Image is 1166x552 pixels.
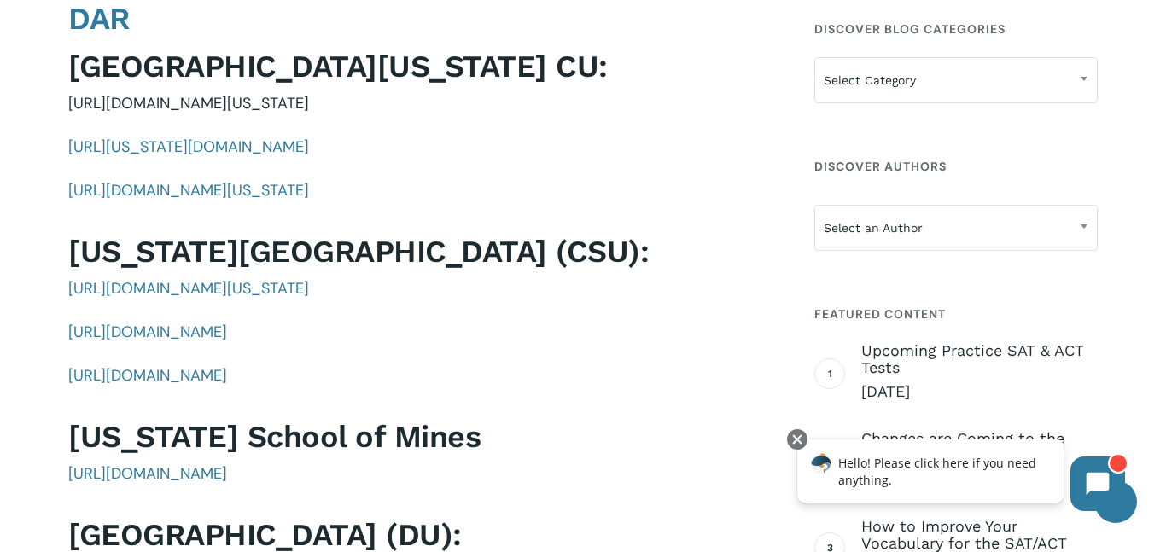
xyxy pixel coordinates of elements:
[779,426,1142,528] iframe: Chatbot
[68,365,227,386] a: [URL][DOMAIN_NAME]
[814,151,1098,182] h4: Discover Authors
[814,57,1098,103] span: Select Category
[861,342,1098,402] a: Upcoming Practice SAT & ACT Tests [DATE]
[861,381,1098,402] span: [DATE]
[861,342,1098,376] span: Upcoming Practice SAT & ACT Tests
[814,14,1098,44] h4: Discover Blog Categories
[814,299,1098,329] h4: Featured Content
[861,518,1098,552] span: How to Improve Your Vocabulary for the SAT/ACT
[68,1,130,37] strong: DAR
[814,205,1098,251] span: Select an Author
[68,93,309,113] a: [URL][DOMAIN_NAME][US_STATE]
[68,463,227,484] a: [URL][DOMAIN_NAME]
[68,322,227,342] a: [URL][DOMAIN_NAME]
[68,137,309,157] a: [URL][US_STATE][DOMAIN_NAME]
[68,234,649,270] strong: [US_STATE][GEOGRAPHIC_DATA] (CSU):
[815,62,1097,98] span: Select Category
[68,419,481,455] strong: [US_STATE] School of Mines
[815,210,1097,246] span: Select an Author
[68,49,608,84] strong: [GEOGRAPHIC_DATA][US_STATE] CU:
[68,278,309,299] a: [URL][DOMAIN_NAME][US_STATE]
[68,180,309,200] a: [URL][DOMAIN_NAME][US_STATE]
